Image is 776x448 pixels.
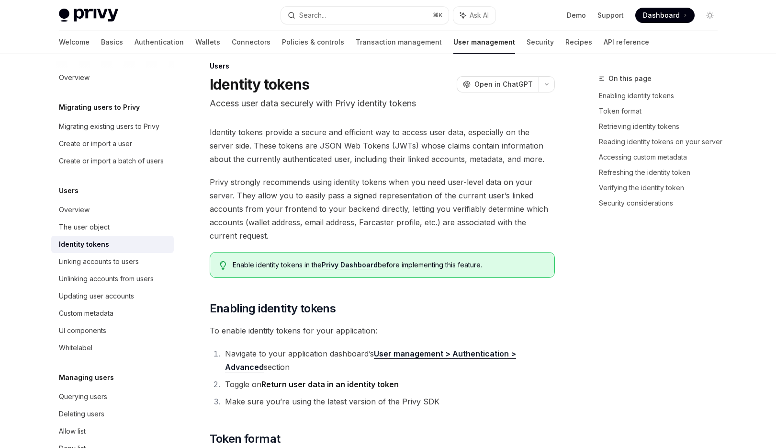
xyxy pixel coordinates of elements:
div: Unlinking accounts from users [59,273,154,285]
span: Enabling identity tokens [210,301,336,316]
svg: Tip [220,261,226,270]
div: Overview [59,72,90,83]
span: To enable identity tokens for your application: [210,324,555,337]
a: UI components [51,322,174,339]
span: Identity tokens provide a secure and efficient way to access user data, especially on the server ... [210,126,555,166]
a: User management [453,31,515,54]
a: Whitelabel [51,339,174,356]
strong: Return user data in an identity token [261,379,399,389]
div: UI components [59,325,106,336]
div: Migrating existing users to Privy [59,121,159,132]
a: Privy Dashboard [322,261,378,269]
a: Dashboard [635,8,695,23]
span: On this page [608,73,652,84]
a: Wallets [195,31,220,54]
div: Users [210,61,555,71]
div: Search... [299,10,326,21]
div: The user object [59,221,110,233]
a: Security [527,31,554,54]
a: Transaction management [356,31,442,54]
a: Support [597,11,624,20]
div: Identity tokens [59,239,109,250]
p: Access user data securely with Privy identity tokens [210,97,555,110]
a: Retrieving identity tokens [599,119,725,134]
a: Allow list [51,423,174,440]
h5: Users [59,185,79,196]
a: Overview [51,69,174,86]
img: light logo [59,9,118,22]
span: Ask AI [470,11,489,20]
a: Querying users [51,388,174,405]
a: The user object [51,218,174,236]
a: Accessing custom metadata [599,149,725,165]
button: Toggle dark mode [702,8,718,23]
a: Linking accounts to users [51,253,174,270]
a: Refreshing the identity token [599,165,725,180]
div: Linking accounts to users [59,256,139,267]
li: Navigate to your application dashboard’s section [222,347,555,374]
div: Updating user accounts [59,290,134,302]
a: Create or import a user [51,135,174,152]
div: Querying users [59,391,107,402]
a: Identity tokens [51,236,174,253]
a: Token format [599,103,725,119]
a: Basics [101,31,123,54]
span: ⌘ K [433,11,443,19]
div: Overview [59,204,90,216]
a: Enabling identity tokens [599,88,725,103]
h5: Migrating users to Privy [59,102,140,113]
div: Create or import a batch of users [59,155,164,167]
a: Overview [51,201,174,218]
h1: Identity tokens [210,76,310,93]
a: Connectors [232,31,270,54]
a: Recipes [565,31,592,54]
span: Privy strongly recommends using identity tokens when you need user-level data on your server. The... [210,175,555,242]
a: Authentication [135,31,184,54]
a: Reading identity tokens on your server [599,134,725,149]
button: Open in ChatGPT [457,76,539,92]
a: Migrating existing users to Privy [51,118,174,135]
li: Make sure you’re using the latest version of the Privy SDK [222,395,555,408]
li: Toggle on [222,378,555,391]
div: Custom metadata [59,308,113,319]
div: Deleting users [59,408,104,420]
a: Deleting users [51,405,174,423]
a: Verifying the identity token [599,180,725,195]
a: Security considerations [599,195,725,211]
span: Open in ChatGPT [474,80,533,89]
span: Dashboard [643,11,680,20]
span: Enable identity tokens in the before implementing this feature. [233,260,544,270]
a: Custom metadata [51,305,174,322]
a: Policies & controls [282,31,344,54]
button: Search...⌘K [281,7,449,24]
div: Whitelabel [59,342,92,354]
a: Demo [567,11,586,20]
a: Create or import a batch of users [51,152,174,170]
button: Ask AI [453,7,495,24]
div: Create or import a user [59,138,132,149]
a: Welcome [59,31,90,54]
div: Allow list [59,425,86,437]
a: API reference [604,31,649,54]
h5: Managing users [59,372,114,383]
a: Updating user accounts [51,287,174,305]
a: Unlinking accounts from users [51,270,174,287]
span: Token format [210,431,281,447]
